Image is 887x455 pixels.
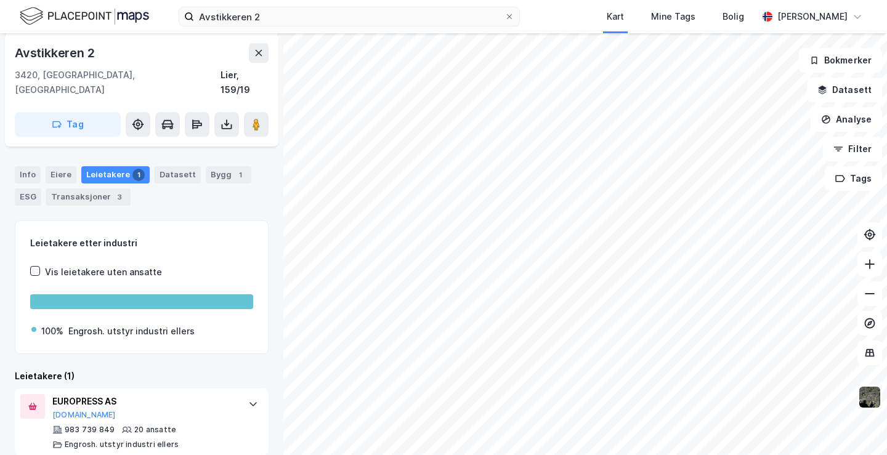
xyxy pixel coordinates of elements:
[15,112,121,137] button: Tag
[825,396,887,455] div: Kontrollprogram for chat
[823,137,882,161] button: Filter
[651,9,695,24] div: Mine Tags
[52,410,116,420] button: [DOMAIN_NAME]
[777,9,848,24] div: [PERSON_NAME]
[206,166,251,183] div: Bygg
[15,166,41,183] div: Info
[65,440,179,449] div: Engrosh. utstyr industri ellers
[46,166,76,183] div: Eiere
[52,394,236,409] div: EUROPRESS AS
[155,166,201,183] div: Datasett
[723,9,744,24] div: Bolig
[65,425,115,435] div: 983 739 849
[20,6,149,27] img: logo.f888ab2527a4732fd821a326f86c7f29.svg
[858,385,881,409] img: 9k=
[607,9,624,24] div: Kart
[68,324,195,339] div: Engrosh. utstyr industri ellers
[132,169,145,181] div: 1
[81,166,150,183] div: Leietakere
[807,78,882,102] button: Datasett
[15,369,269,384] div: Leietakere (1)
[194,7,504,26] input: Søk på adresse, matrikkel, gårdeiere, leietakere eller personer
[221,68,269,97] div: Lier, 159/19
[41,324,63,339] div: 100%
[811,107,882,132] button: Analyse
[15,43,97,63] div: Avstikkeren 2
[15,188,41,206] div: ESG
[45,265,162,280] div: Vis leietakere uten ansatte
[825,166,882,191] button: Tags
[46,188,131,206] div: Transaksjoner
[799,48,882,73] button: Bokmerker
[825,396,887,455] iframe: Chat Widget
[15,68,221,97] div: 3420, [GEOGRAPHIC_DATA], [GEOGRAPHIC_DATA]
[113,191,126,203] div: 3
[134,425,176,435] div: 20 ansatte
[30,236,253,251] div: Leietakere etter industri
[234,169,246,181] div: 1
